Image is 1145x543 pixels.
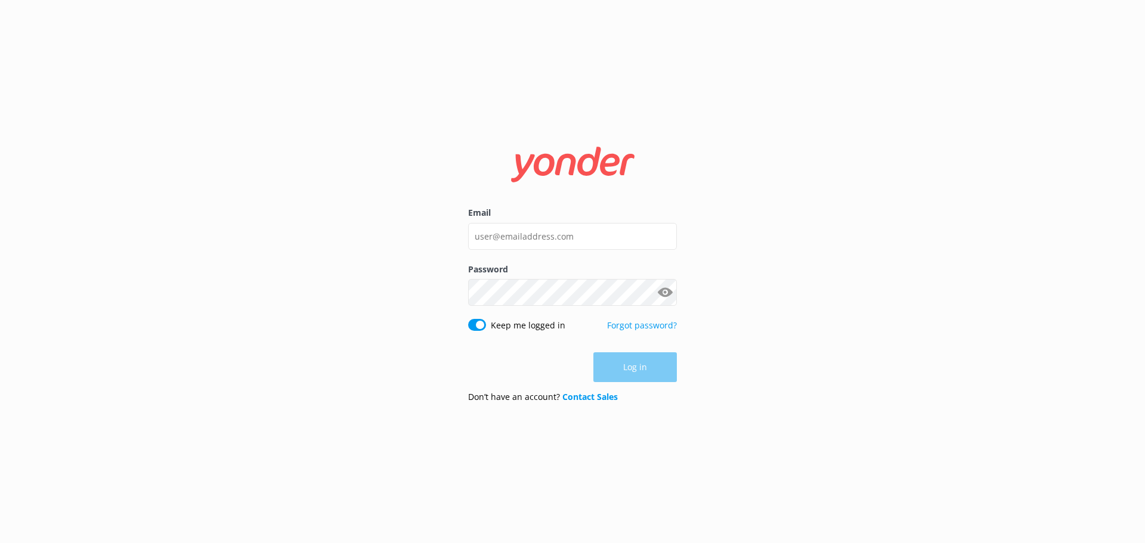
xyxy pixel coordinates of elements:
[468,390,618,404] p: Don’t have an account?
[562,391,618,402] a: Contact Sales
[468,223,677,250] input: user@emailaddress.com
[653,281,677,305] button: Show password
[491,319,565,332] label: Keep me logged in
[468,263,677,276] label: Password
[468,206,677,219] label: Email
[607,319,677,331] a: Forgot password?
